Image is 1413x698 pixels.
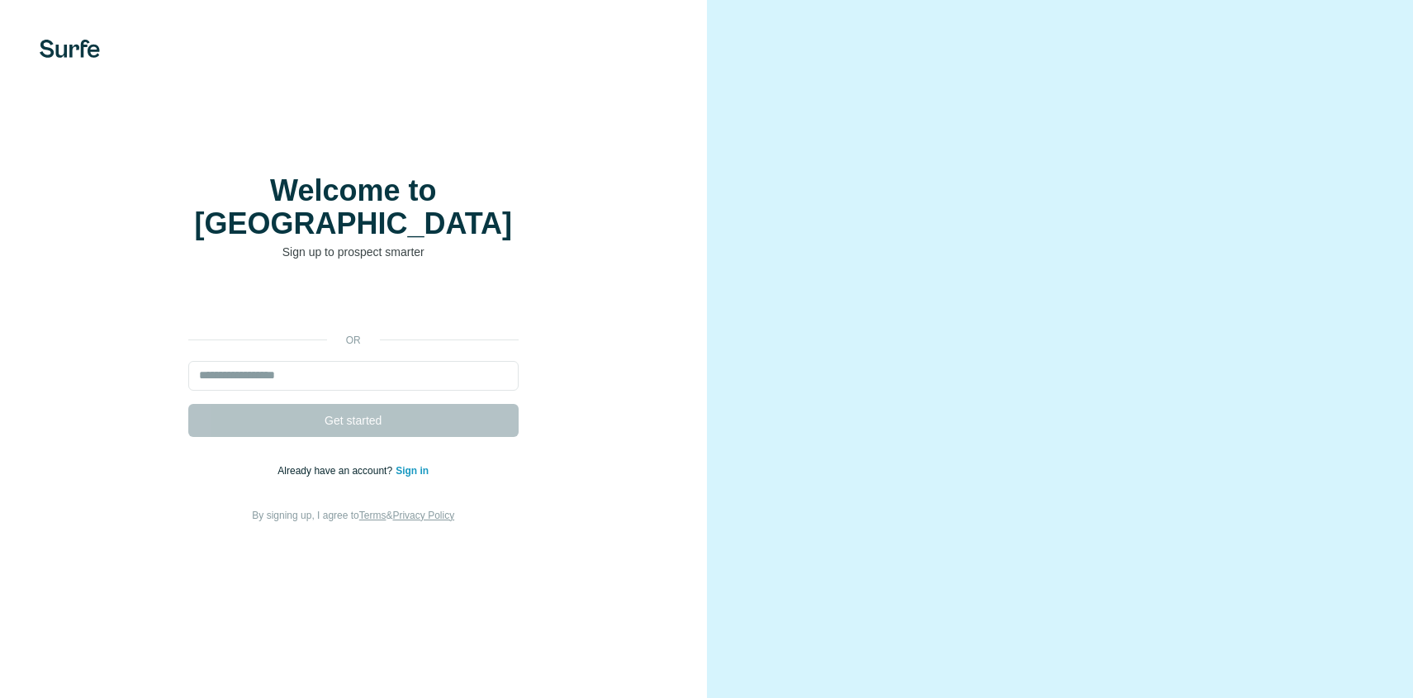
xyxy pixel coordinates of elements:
[359,510,386,521] a: Terms
[392,510,454,521] a: Privacy Policy
[252,510,454,521] span: By signing up, I agree to &
[188,174,519,240] h1: Welcome to [GEOGRAPHIC_DATA]
[188,244,519,260] p: Sign up to prospect smarter
[396,465,429,477] a: Sign in
[327,333,380,348] p: or
[277,465,396,477] span: Already have an account?
[40,40,100,58] img: Surfe's logo
[180,285,527,321] iframe: Sign in with Google Button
